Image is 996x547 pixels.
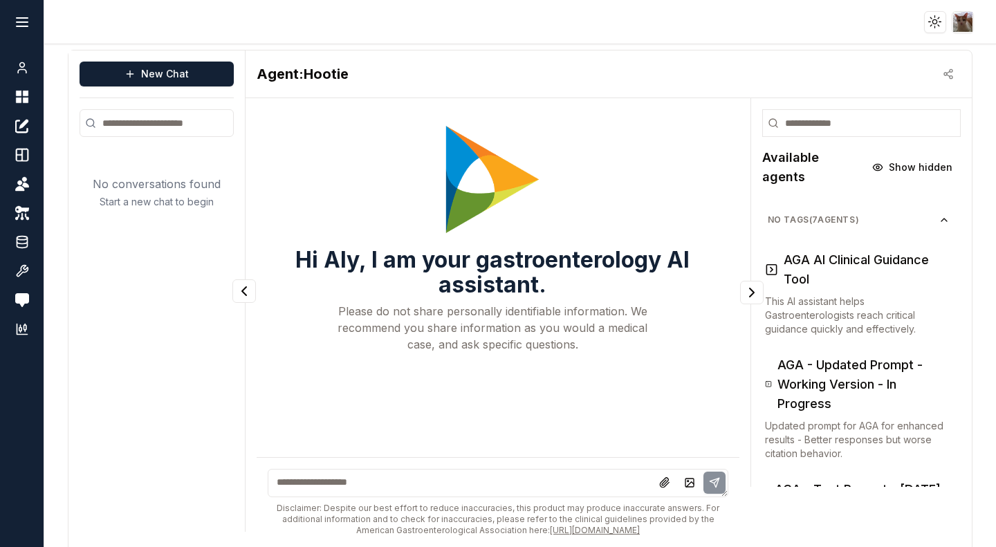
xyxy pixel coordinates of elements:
[864,156,961,178] button: Show hidden
[768,214,939,225] span: No Tags ( 7 agents)
[268,503,728,536] div: Disclaimer: Despite our best effort to reduce inaccuracies, this product may produce inaccurate a...
[784,250,952,289] h3: AGA AI Clinical Guidance Tool
[765,295,952,336] p: This AI assistant helps Gastroenterologists reach critical guidance quickly and effectively.
[232,279,256,303] button: Collapse panel
[80,62,234,86] button: New Chat
[257,248,728,297] h3: Hi Aly, I am your gastroenterology AI assistant.
[257,64,349,84] h2: Hootie
[740,281,764,304] button: Collapse panel
[953,12,973,32] img: ACg8ocJAGrm42OKEAVJcx4ihm4XXpPKiBwIbH1EJE5twAVJrfl1BH94=s96-c
[100,195,214,209] p: Start a new chat to begin
[765,419,952,461] p: Updated prompt for AGA for enhanced results - Better responses but worse citation behavior.
[338,303,647,353] p: Please do not share personally identifiable information. We recommend you share information as yo...
[762,148,864,187] h2: Available agents
[777,355,952,414] h3: AGA - Updated Prompt - Working Version - In Progress
[93,176,221,192] p: No conversations found
[757,209,961,231] button: No Tags(7agents)
[15,293,29,307] img: feedback
[889,160,952,174] span: Show hidden
[441,122,544,237] img: Welcome Owl
[550,525,640,535] a: [URL][DOMAIN_NAME]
